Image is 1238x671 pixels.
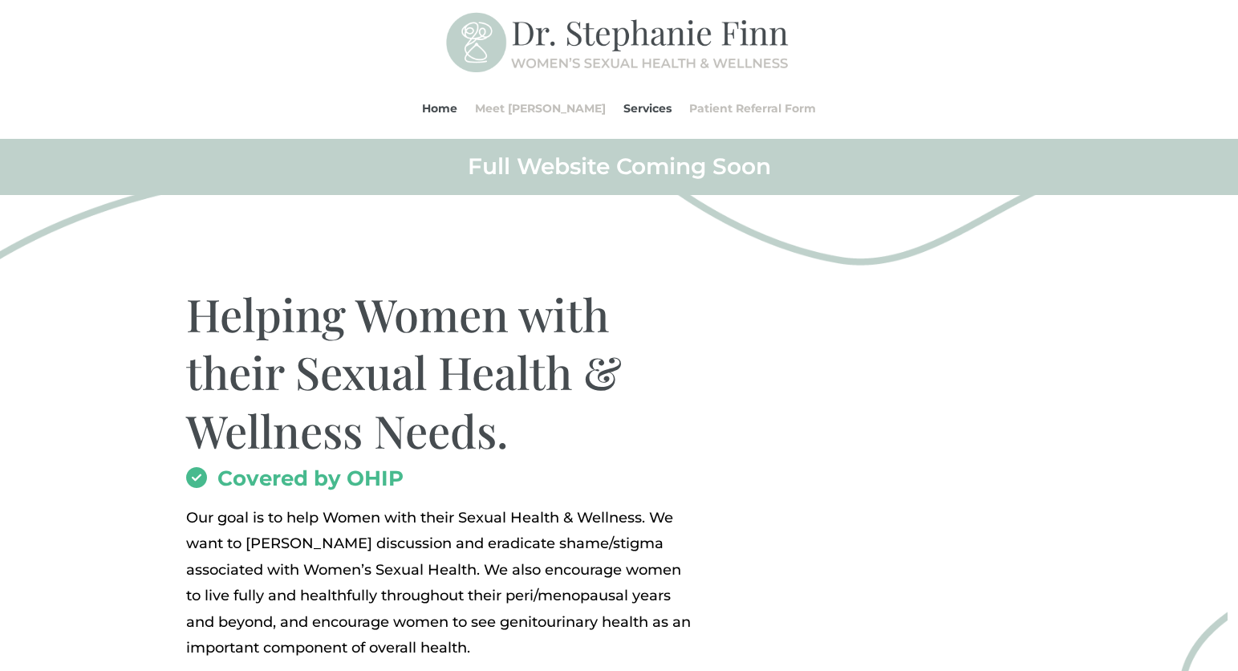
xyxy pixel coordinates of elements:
[186,152,1053,189] h2: Full Website Coming Soon
[186,285,696,468] h1: Helping Women with their Sexual Health & Wellness Needs.
[689,78,816,139] a: Patient Referral Form
[623,78,672,139] a: Services
[422,78,457,139] a: Home
[475,78,606,139] a: Meet [PERSON_NAME]
[186,505,696,661] p: Our goal is to help Women with their Sexual Health & Wellness. We want to [PERSON_NAME] discussio...
[186,505,696,661] div: Page 1
[186,468,696,497] h2: Covered by OHIP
